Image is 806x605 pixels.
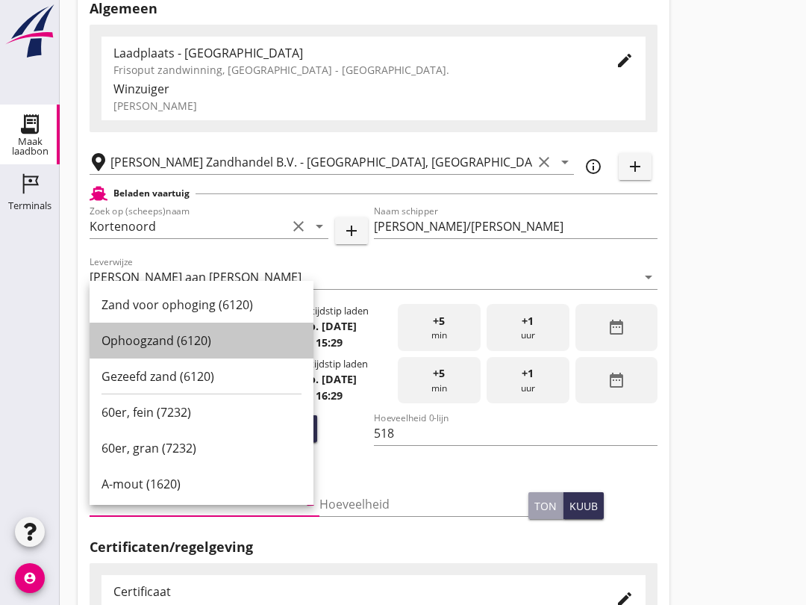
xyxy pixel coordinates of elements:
[316,335,343,350] strong: 15:29
[616,52,634,69] i: edit
[433,365,445,382] span: +5
[110,150,532,174] input: Losplaats
[556,153,574,171] i: arrow_drop_down
[113,44,592,62] div: Laadplaats - [GEOGRAPHIC_DATA]
[113,187,190,200] h2: Beladen vaartuig
[522,313,534,329] span: +1
[90,214,287,238] input: Zoek op (scheeps)naam
[15,563,45,593] i: account_circle
[90,537,657,557] h2: Certificaten/regelgeving
[487,357,569,404] div: uur
[522,365,534,382] span: +1
[626,158,644,176] i: add
[101,475,302,493] div: A-mout (1620)
[113,80,634,98] div: Winzuiger
[101,332,302,350] div: Ophoogzand (6120)
[113,62,592,78] div: Frisoput zandwinning, [GEOGRAPHIC_DATA] - [GEOGRAPHIC_DATA].
[113,583,592,601] div: Certificaat
[563,492,604,519] button: kuub
[8,201,51,211] div: Terminals
[302,372,357,386] strong: do. [DATE]
[584,158,602,176] i: info_outline
[3,4,57,59] img: logo-small.a267ee39.svg
[290,304,369,318] div: Starttijdstip laden
[640,268,657,286] i: arrow_drop_down
[528,492,563,519] button: ton
[113,98,634,114] div: [PERSON_NAME]
[290,217,307,235] i: clear
[90,460,657,480] h2: Product(en)/vrachtbepaling
[316,388,343,403] strong: 16:29
[101,439,302,457] div: 60er, gran (7232)
[302,319,357,333] strong: do. [DATE]
[569,498,598,514] div: kuub
[101,403,302,421] div: 60er, fein (7232)
[374,421,658,445] input: Hoeveelheid 0-lijn
[101,367,302,385] div: Gezeefd zand (6120)
[398,304,481,351] div: min
[101,296,302,314] div: Zand voor ophoging (6120)
[374,214,658,238] input: Naam schipper
[319,492,528,516] input: Hoeveelheid
[343,222,360,240] i: add
[291,357,368,371] div: Eindtijdstip laden
[535,153,553,171] i: clear
[398,357,481,404] div: min
[90,270,302,284] div: [PERSON_NAME] aan [PERSON_NAME]
[607,371,625,389] i: date_range
[534,498,557,514] div: ton
[487,304,569,351] div: uur
[310,217,328,235] i: arrow_drop_down
[607,318,625,336] i: date_range
[433,313,445,329] span: +5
